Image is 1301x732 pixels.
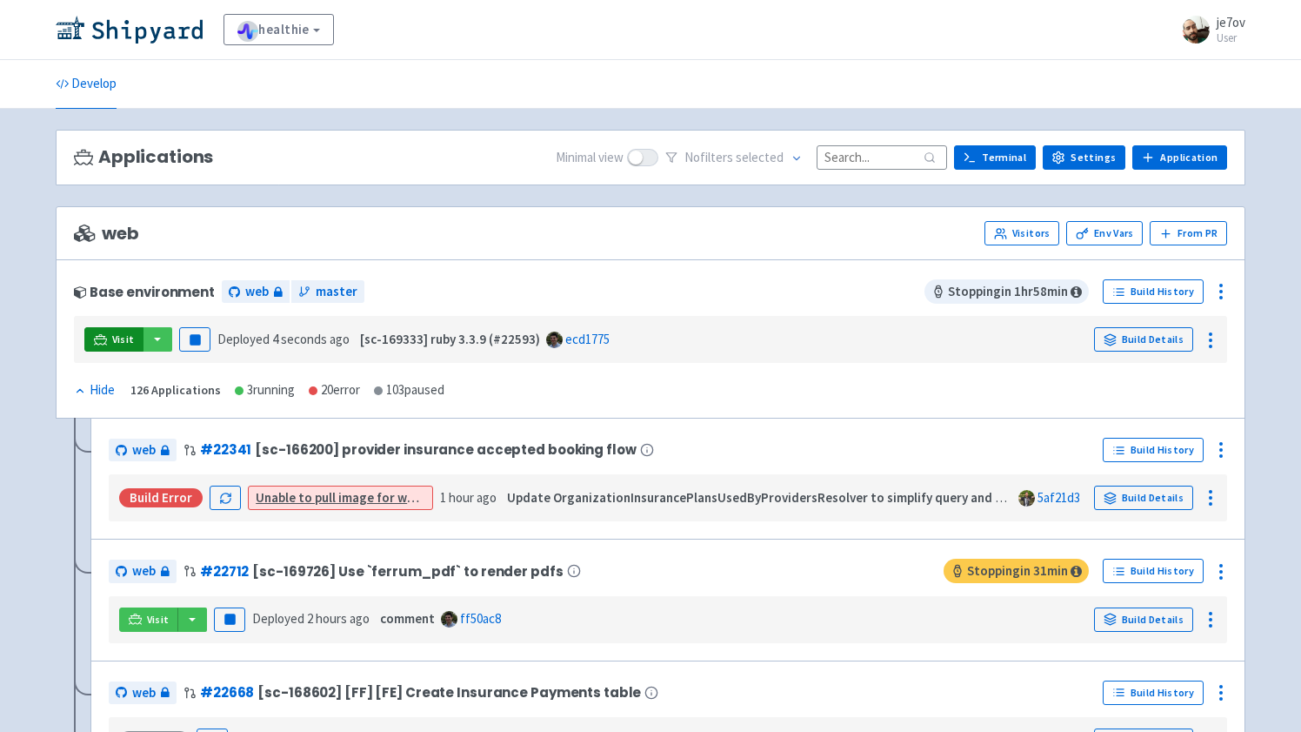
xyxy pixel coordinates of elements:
[217,331,350,347] span: Deployed
[1132,145,1227,170] a: Application
[56,60,117,109] a: Develop
[460,610,501,627] a: ff50ac8
[245,282,269,302] span: web
[736,149,784,165] span: selected
[256,489,439,506] a: Unable to pull image for worker
[1066,221,1143,245] a: Env Vars
[360,331,540,347] strong: [sc-169333] ruby 3.3.9 (#22593)
[272,331,350,347] time: 4 seconds ago
[1094,486,1193,510] a: Build Details
[74,380,117,400] button: Hide
[1103,559,1204,583] a: Build History
[1217,32,1245,44] small: User
[74,147,213,167] h3: Applications
[224,14,334,45] a: healthie
[56,16,203,44] img: Shipyard logo
[374,380,444,400] div: 103 paused
[214,608,245,632] button: Pause
[132,561,156,581] span: web
[291,280,364,304] a: master
[817,145,947,169] input: Search...
[222,280,290,304] a: web
[556,148,624,168] span: Minimal view
[1094,327,1193,352] a: Build Details
[109,682,177,705] a: web
[257,685,641,700] span: [sc-168602] [FF] [FE] Create Insurance Payments table
[1043,145,1125,170] a: Settings
[1171,16,1245,44] a: je7ov User
[255,442,636,457] span: [sc-166200] provider insurance accepted booking flow
[74,224,138,244] span: web
[1150,221,1227,245] button: From PR
[565,331,610,347] a: ecd1775
[84,327,143,352] a: Visit
[440,489,497,506] time: 1 hour ago
[684,148,784,168] span: No filter s
[1103,681,1204,705] a: Build History
[1094,608,1193,632] a: Build Details
[74,285,215,299] div: Base environment
[109,439,177,462] a: web
[109,560,177,583] a: web
[954,145,1036,170] a: Terminal
[235,380,295,400] div: 3 running
[179,327,210,352] button: Pause
[112,332,135,346] span: Visit
[130,380,221,400] div: 126 Applications
[316,282,357,302] span: master
[74,380,115,400] div: Hide
[1217,14,1245,30] span: je7ov
[1103,279,1204,304] a: Build History
[944,559,1089,583] span: Stopping in 31 min
[924,279,1089,304] span: Stopping in 1 hr 58 min
[1103,438,1204,462] a: Build History
[132,440,156,460] span: web
[119,488,203,507] div: Build Error
[309,380,360,400] div: 20 error
[380,610,435,627] strong: comment
[984,221,1059,245] a: Visitors
[147,613,170,627] span: Visit
[200,683,254,702] a: #22668
[119,608,178,632] a: Visit
[252,564,563,579] span: [sc-169726] Use `ferrum_pdf` to render pdfs
[252,610,370,627] span: Deployed
[200,440,251,459] a: #22341
[200,562,249,581] a: #22712
[132,683,156,703] span: web
[307,610,370,627] time: 2 hours ago
[507,489,1062,506] strong: Update OrganizationInsurancePlansUsedByProvidersResolver to simplify query and description
[1037,489,1080,506] a: 5af21d3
